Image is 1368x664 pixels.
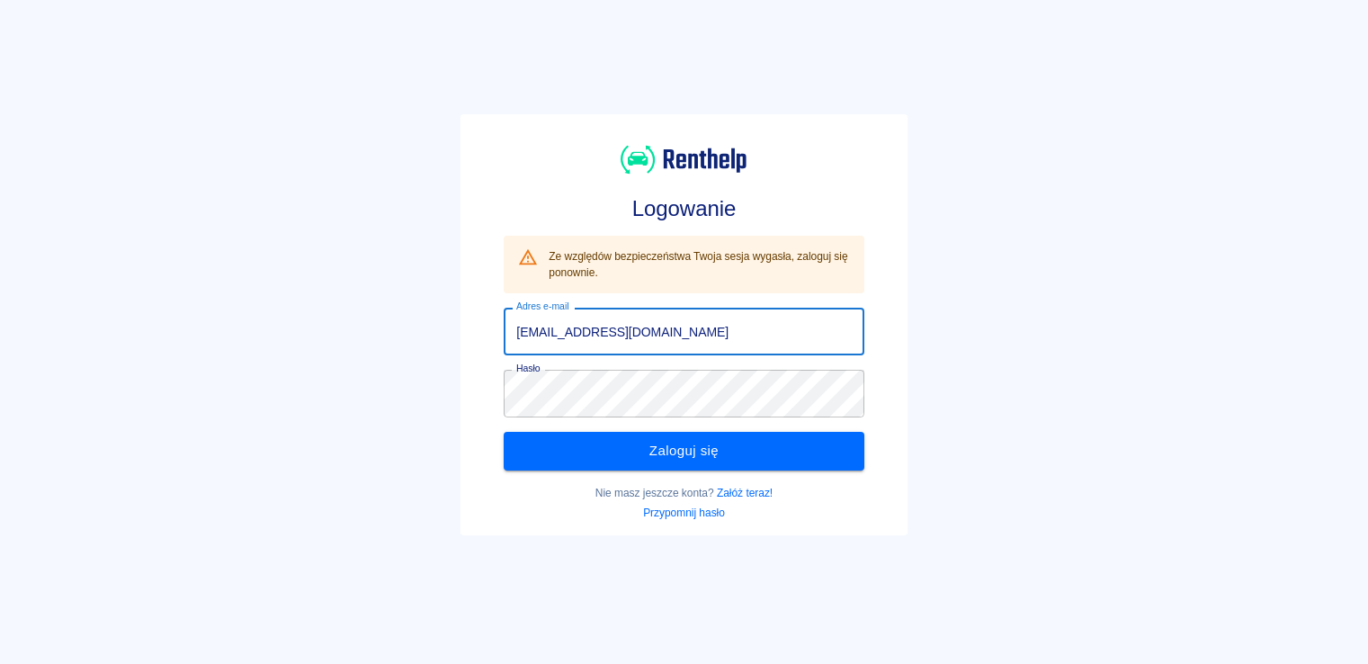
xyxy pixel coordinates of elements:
[516,300,568,313] label: Adres e-mail
[504,485,863,501] p: Nie masz jeszcze konta?
[504,432,863,470] button: Zaloguj się
[621,143,747,176] img: Renthelp logo
[717,487,773,499] a: Załóż teraz!
[504,196,863,221] h3: Logowanie
[643,507,725,519] a: Przypomnij hasło
[516,362,541,375] label: Hasło
[549,241,849,288] div: Ze względów bezpieczeństwa Twoja sesja wygasła, zaloguj się ponownie.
